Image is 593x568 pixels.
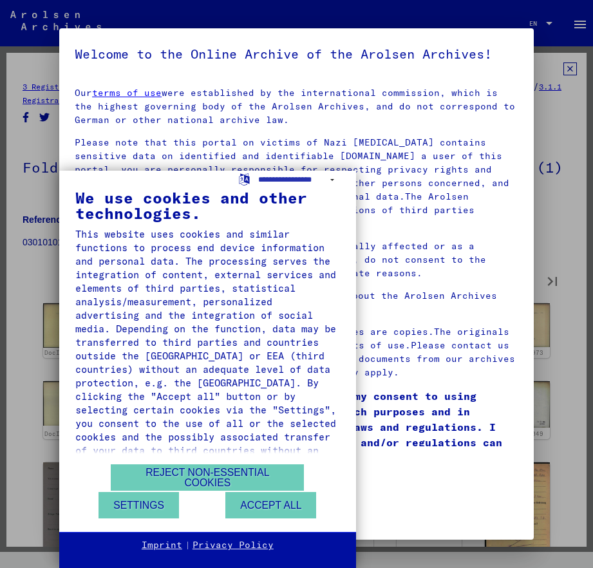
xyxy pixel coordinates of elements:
button: Settings [99,492,179,518]
a: Imprint [142,539,182,552]
button: Accept all [225,492,316,518]
div: This website uses cookies and similar functions to process end device information and personal da... [75,227,340,471]
button: Reject non-essential cookies [111,464,304,491]
a: Privacy Policy [193,539,274,552]
div: We use cookies and other technologies. [75,190,340,221]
